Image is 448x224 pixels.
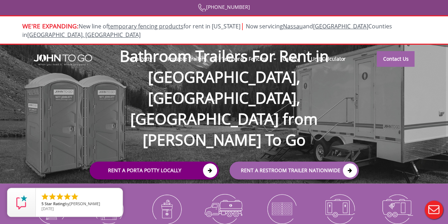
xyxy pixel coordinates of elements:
[27,31,141,39] a: [GEOGRAPHIC_DATA], [GEOGRAPHIC_DATA]
[377,51,414,67] a: Contact Us
[229,162,359,179] a: rent a RESTROOM TRAILER Nationwide
[22,22,79,30] span: WE'RE EXPANDING:
[41,202,117,207] span: by
[198,4,250,10] a: [PHONE_NUMBER]
[41,201,44,206] span: 5
[90,162,219,179] a: Rent a Porta Potty Locally
[45,201,65,206] span: Star Rating
[121,51,158,66] a: Porta Potty
[420,196,448,224] button: Live Chat
[69,201,100,206] span: [PERSON_NAME]
[70,192,79,201] li: 
[276,51,305,66] a: Gallery
[48,192,57,201] li: 
[216,51,273,66] a: Temporary Fencing
[41,192,49,201] li: 
[305,51,352,66] a: Unit Calculator
[63,192,72,201] li: 
[56,192,64,201] li: 
[83,22,366,150] h1: Bathroom Trailers For Rent in [GEOGRAPHIC_DATA], [GEOGRAPHIC_DATA], [GEOGRAPHIC_DATA] from [PERSO...
[161,51,212,66] a: Portable Trailers
[15,195,29,209] img: Review Rating
[41,206,54,211] span: [DATE]
[34,54,92,66] img: JOHN to go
